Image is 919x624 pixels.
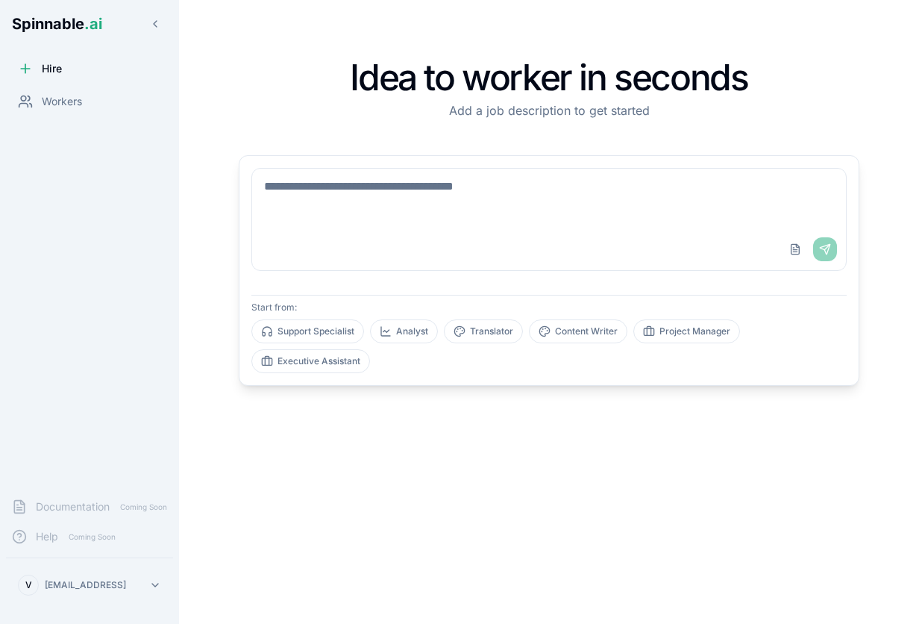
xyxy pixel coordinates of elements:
button: Project Manager [633,319,740,343]
span: Spinnable [12,15,102,33]
h1: Idea to worker in seconds [239,60,859,96]
span: Coming Soon [64,530,120,544]
button: Support Specialist [251,319,364,343]
span: Hire [42,61,62,76]
button: Analyst [370,319,438,343]
span: Documentation [36,499,110,514]
span: Help [36,529,58,544]
button: V[EMAIL_ADDRESS] [12,570,167,600]
span: V [25,579,32,591]
button: Translator [444,319,523,343]
span: Coming Soon [116,500,172,514]
p: [EMAIL_ADDRESS] [45,579,126,591]
button: Executive Assistant [251,349,370,373]
button: Content Writer [529,319,627,343]
p: Start from: [251,302,847,313]
span: .ai [84,15,102,33]
span: Workers [42,94,82,109]
p: Add a job description to get started [239,102,859,119]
